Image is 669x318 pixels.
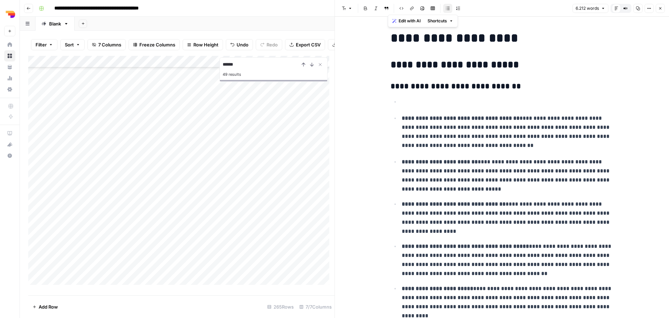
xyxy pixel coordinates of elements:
[193,41,218,48] span: Row Height
[183,39,223,50] button: Row Height
[226,39,253,50] button: Undo
[98,41,121,48] span: 7 Columns
[4,6,15,23] button: Workspace: Depends
[4,150,15,161] button: Help + Support
[4,8,17,21] img: Depends Logo
[4,84,15,95] a: Settings
[399,18,421,24] span: Edit with AI
[4,128,15,139] a: AirOps Academy
[28,301,62,312] button: Add Row
[36,41,47,48] span: Filter
[31,39,57,50] button: Filter
[5,139,15,150] div: What's new?
[129,39,180,50] button: Freeze Columns
[65,41,74,48] span: Sort
[36,17,75,31] a: Blank
[4,139,15,150] button: What's new?
[256,39,282,50] button: Redo
[297,301,334,312] div: 7/7 Columns
[308,60,316,69] button: Next Result
[87,39,126,50] button: 7 Columns
[237,41,248,48] span: Undo
[285,39,325,50] button: Export CSV
[264,301,297,312] div: 265 Rows
[316,60,324,69] button: Close Search
[39,303,58,310] span: Add Row
[267,41,278,48] span: Redo
[139,41,175,48] span: Freeze Columns
[4,73,15,84] a: Usage
[296,41,321,48] span: Export CSV
[428,18,447,24] span: Shortcuts
[49,20,61,27] div: Blank
[425,16,456,25] button: Shortcuts
[576,5,599,12] span: 6.212 words
[223,70,324,79] div: 49 results
[60,39,85,50] button: Sort
[572,4,608,13] button: 6.212 words
[4,61,15,73] a: Your Data
[4,39,15,50] a: Home
[299,60,308,69] button: Previous Result
[4,50,15,61] a: Browse
[390,16,423,25] button: Edit with AI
